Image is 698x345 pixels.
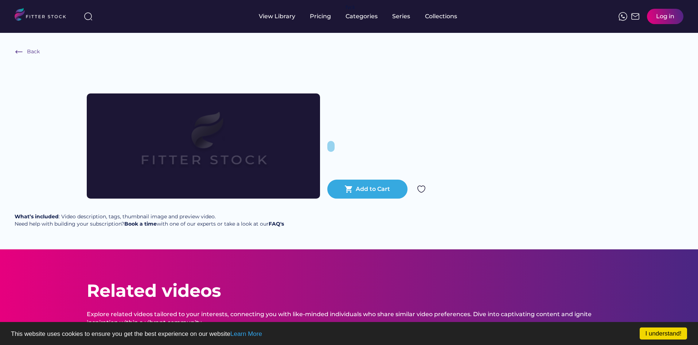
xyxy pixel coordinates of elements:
[425,12,457,20] div: Collections
[619,12,627,21] img: meteor-icons_whatsapp%20%281%29.svg
[124,221,157,227] a: Book a time
[269,221,284,227] a: FAQ's
[346,12,378,20] div: Categories
[346,4,355,11] div: fvck
[84,12,93,21] img: search-normal%203.svg
[15,213,284,227] div: : Video description, tags, thumbnail image and preview video. Need help with building your subscr...
[15,47,23,56] img: Frame%20%286%29.svg
[87,279,221,303] div: Related videos
[259,12,295,20] div: View Library
[631,12,640,21] img: Frame%2051.svg
[356,185,390,193] div: Add to Cart
[27,48,40,55] div: Back
[15,213,59,220] strong: What’s included
[417,185,426,193] img: Group%201000002324.svg
[392,12,410,20] div: Series
[15,8,72,23] img: LOGO.svg
[656,12,674,20] div: Log in
[230,330,262,337] a: Learn More
[11,331,687,337] p: This website uses cookies to ensure you get the best experience on our website
[110,93,297,199] img: Frame%2079%20%281%29.svg
[87,310,612,327] div: Explore related videos tailored to your interests, connecting you with like-minded individuals wh...
[310,12,331,20] div: Pricing
[640,327,687,340] a: I understand!
[344,185,353,193] button: shopping_cart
